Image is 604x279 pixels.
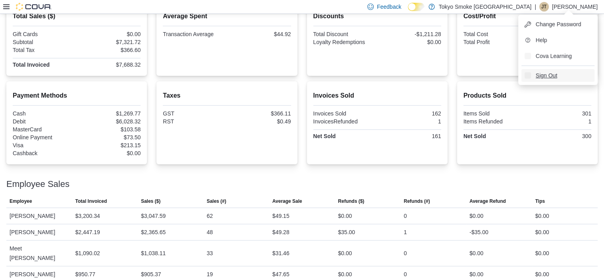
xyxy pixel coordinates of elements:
[529,110,591,117] div: 301
[13,110,75,117] div: Cash
[78,118,141,125] div: $6,028.32
[163,110,225,117] div: GST
[228,118,291,125] div: $0.49
[272,198,302,204] span: Average Sale
[272,211,289,221] div: $49.15
[163,31,225,37] div: Transaction Average
[535,248,549,258] div: $0.00
[338,227,355,237] div: $35.00
[469,227,488,237] div: -$35.00
[206,269,213,279] div: 19
[78,150,141,156] div: $0.00
[535,2,536,12] p: |
[463,12,591,21] h2: Cost/Profit
[469,248,483,258] div: $0.00
[313,31,376,37] div: Total Discount
[463,39,526,45] div: Total Profit
[338,198,364,204] span: Refunds ($)
[463,133,486,139] strong: Net Sold
[469,269,483,279] div: $0.00
[6,208,72,224] div: [PERSON_NAME]
[6,241,72,266] div: Meet [PERSON_NAME]
[78,47,141,53] div: $366.60
[521,18,594,31] button: Change Password
[141,248,166,258] div: $1,038.11
[404,248,407,258] div: 0
[13,142,75,148] div: Visa
[379,39,441,45] div: $0.00
[439,2,532,12] p: Tokyo Smoke [GEOGRAPHIC_DATA]
[78,142,141,148] div: $213.15
[521,69,594,82] button: Sign Out
[539,2,549,12] div: Julie Thorkelson
[536,20,581,28] span: Change Password
[379,110,441,117] div: 162
[13,31,75,37] div: Gift Cards
[75,211,100,221] div: $3,200.34
[529,118,591,125] div: 1
[13,91,141,100] h2: Payment Methods
[13,134,75,140] div: Online Payment
[163,12,291,21] h2: Average Spent
[10,198,32,204] span: Employee
[272,227,289,237] div: $49.28
[6,224,72,240] div: [PERSON_NAME]
[141,269,161,279] div: $905.37
[535,269,549,279] div: $0.00
[463,110,526,117] div: Items Sold
[338,269,352,279] div: $0.00
[379,118,441,125] div: 1
[78,39,141,45] div: $7,321.72
[521,50,594,62] button: Cova Learning
[206,198,226,204] span: Sales (#)
[313,39,376,45] div: Loyalty Redemptions
[163,91,291,100] h2: Taxes
[469,198,506,204] span: Average Refund
[469,211,483,221] div: $0.00
[535,227,549,237] div: $0.00
[206,227,213,237] div: 48
[78,134,141,140] div: $73.50
[228,31,291,37] div: $44.92
[313,118,376,125] div: InvoicesRefunded
[536,36,547,44] span: Help
[463,31,526,37] div: Total Cost
[13,150,75,156] div: Cashback
[377,3,401,11] span: Feedback
[408,3,425,11] input: Dark Mode
[338,248,352,258] div: $0.00
[463,91,591,100] h2: Products Sold
[313,133,336,139] strong: Net Sold
[552,2,598,12] p: [PERSON_NAME]
[536,71,557,79] span: Sign Out
[272,269,289,279] div: $47.65
[536,52,572,60] span: Cova Learning
[535,211,549,221] div: $0.00
[13,47,75,53] div: Total Tax
[313,110,376,117] div: Invoices Sold
[206,248,213,258] div: 33
[338,211,352,221] div: $0.00
[404,269,407,279] div: 0
[78,31,141,37] div: $0.00
[228,110,291,117] div: $366.11
[272,248,289,258] div: $31.46
[13,126,75,133] div: MasterCard
[141,227,166,237] div: $2,365.65
[163,118,225,125] div: RST
[463,118,526,125] div: Items Refunded
[529,133,591,139] div: 300
[78,62,141,68] div: $7,688.32
[75,227,100,237] div: $2,447.19
[75,269,95,279] div: $950.77
[75,198,107,204] span: Total Invoiced
[379,133,441,139] div: 161
[78,110,141,117] div: $1,269.77
[13,62,50,68] strong: Total Invoiced
[16,3,52,11] img: Cova
[13,39,75,45] div: Subtotal
[206,211,213,221] div: 62
[404,211,407,221] div: 0
[313,12,441,21] h2: Discounts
